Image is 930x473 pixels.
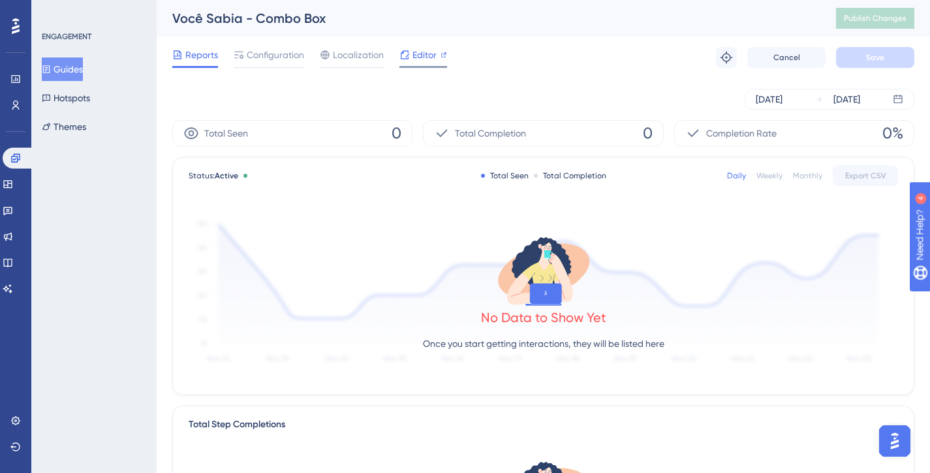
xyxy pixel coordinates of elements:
[392,123,401,144] span: 0
[189,171,238,181] span: Status:
[875,421,914,461] iframe: UserGuiding AI Assistant Launcher
[31,3,82,19] span: Need Help?
[756,91,783,107] div: [DATE]
[91,7,95,17] div: 4
[747,47,826,68] button: Cancel
[42,31,91,42] div: ENGAGEMENT
[836,8,914,29] button: Publish Changes
[172,9,803,27] div: Você Sabia - Combo Box
[481,308,606,327] div: No Data to Show Yet
[793,171,822,181] div: Monthly
[833,91,860,107] div: [DATE]
[643,123,653,144] span: 0
[845,171,886,181] span: Export CSV
[773,52,800,63] span: Cancel
[412,47,437,63] span: Editor
[189,417,285,432] div: Total Step Completions
[534,171,606,181] div: Total Completion
[833,165,898,186] button: Export CSV
[204,125,248,141] span: Total Seen
[215,171,238,180] span: Active
[42,57,83,81] button: Guides
[42,86,90,110] button: Hotspots
[185,47,218,63] span: Reports
[706,125,777,141] span: Completion Rate
[481,171,529,181] div: Total Seen
[844,13,907,24] span: Publish Changes
[727,171,746,181] div: Daily
[423,336,664,351] p: Once you start getting interactions, they will be listed here
[455,125,526,141] span: Total Completion
[333,47,384,63] span: Localization
[756,171,783,181] div: Weekly
[42,115,86,139] button: Themes
[882,123,903,144] span: 0%
[836,47,914,68] button: Save
[866,52,884,63] span: Save
[247,47,304,63] span: Configuration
